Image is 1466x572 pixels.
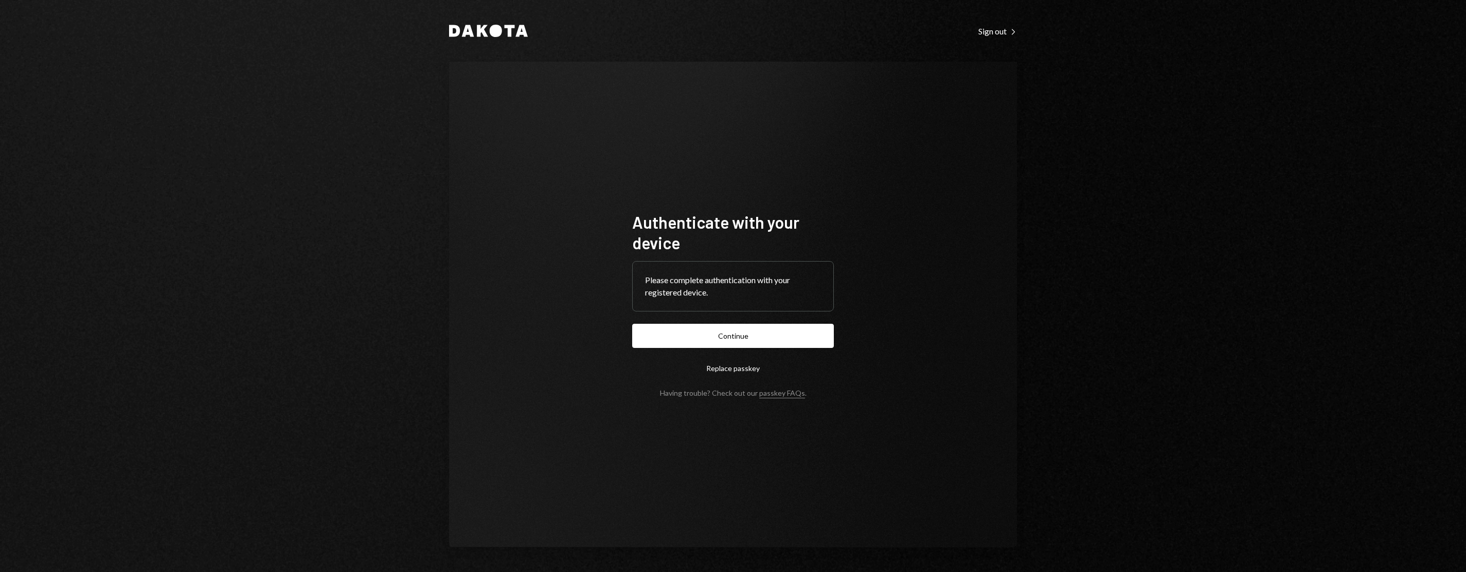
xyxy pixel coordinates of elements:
[632,356,834,380] button: Replace passkey
[645,274,821,299] div: Please complete authentication with your registered device.
[978,25,1017,36] a: Sign out
[632,212,834,253] h1: Authenticate with your device
[978,26,1017,36] div: Sign out
[759,389,805,398] a: passkey FAQs
[660,389,807,397] div: Having trouble? Check out our .
[632,324,834,348] button: Continue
